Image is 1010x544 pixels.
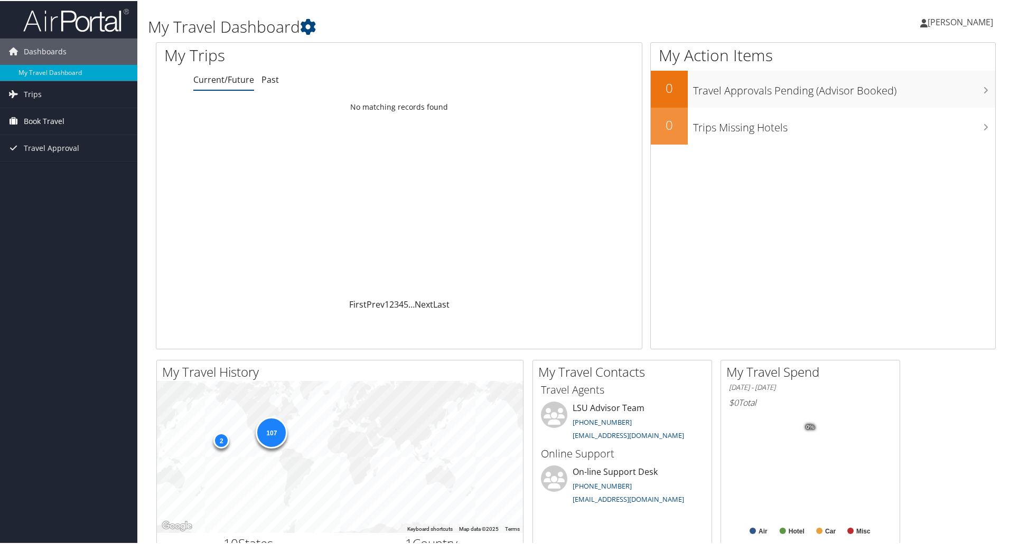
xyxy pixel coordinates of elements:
[24,107,64,133] span: Book Travel
[415,298,433,309] a: Next
[389,298,394,309] a: 2
[394,298,399,309] a: 3
[726,362,900,380] h2: My Travel Spend
[759,527,768,534] text: Air
[573,480,632,490] a: [PHONE_NUMBER]
[651,78,688,96] h2: 0
[367,298,385,309] a: Prev
[349,298,367,309] a: First
[160,518,194,532] a: Open this area in Google Maps (opens a new window)
[160,518,194,532] img: Google
[856,527,871,534] text: Misc
[459,525,499,531] span: Map data ©2025
[385,298,389,309] a: 1
[261,73,279,84] a: Past
[505,525,520,531] a: Terms (opens in new tab)
[407,524,453,532] button: Keyboard shortcuts
[789,527,805,534] text: Hotel
[541,381,704,396] h3: Travel Agents
[156,97,642,116] td: No matching records found
[920,5,1004,37] a: [PERSON_NAME]
[693,114,995,134] h3: Trips Missing Hotels
[164,43,432,65] h1: My Trips
[693,77,995,97] h3: Travel Approvals Pending (Advisor Booked)
[729,396,892,407] h6: Total
[24,37,67,64] span: Dashboards
[729,396,738,407] span: $0
[573,430,684,439] a: [EMAIL_ADDRESS][DOMAIN_NAME]
[213,432,229,447] div: 2
[806,423,815,430] tspan: 0%
[23,7,129,32] img: airportal-logo.png
[651,43,995,65] h1: My Action Items
[538,362,712,380] h2: My Travel Contacts
[162,362,523,380] h2: My Travel History
[256,416,287,447] div: 107
[573,416,632,426] a: [PHONE_NUMBER]
[651,115,688,133] h2: 0
[573,493,684,503] a: [EMAIL_ADDRESS][DOMAIN_NAME]
[651,70,995,107] a: 0Travel Approvals Pending (Advisor Booked)
[399,298,404,309] a: 4
[729,381,892,392] h6: [DATE] - [DATE]
[433,298,450,309] a: Last
[928,15,993,27] span: [PERSON_NAME]
[536,464,709,508] li: On-line Support Desk
[193,73,254,84] a: Current/Future
[24,134,79,160] span: Travel Approval
[148,15,718,37] h1: My Travel Dashboard
[541,445,704,460] h3: Online Support
[536,400,709,444] li: LSU Advisor Team
[408,298,415,309] span: …
[651,107,995,144] a: 0Trips Missing Hotels
[404,298,408,309] a: 5
[825,527,836,534] text: Car
[24,80,42,107] span: Trips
